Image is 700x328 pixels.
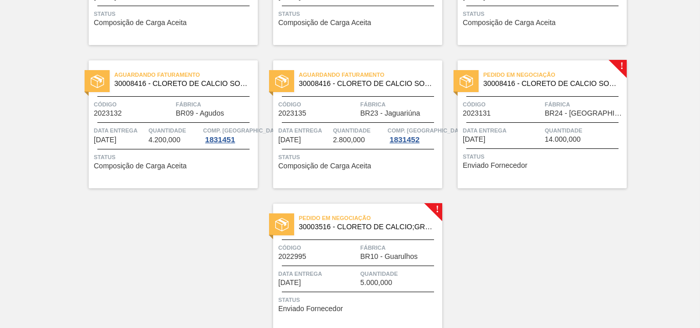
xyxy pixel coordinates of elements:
[275,75,289,88] img: status
[94,136,116,144] span: 16/09/2025
[442,60,627,188] a: !statusPedido em Negociação30008416 - CLORETO DE CALCIO SOLUCAO 40%Código2023131FábricaBR24 - [GE...
[278,136,301,144] span: 18/09/2025
[545,125,624,136] span: Quantidade
[203,125,282,136] span: Comp. Carga
[299,80,434,88] span: 30008416 - CLORETO DE CALCIO SOLUCAO 40%
[94,110,122,117] span: 2023132
[73,60,258,188] a: statusAguardando Faturamento30008416 - CLORETO DE CALCIO SOLUCAO 40%Código2023132FábricaBR09 - Ag...
[333,125,385,136] span: Quantidade
[278,295,440,305] span: Status
[387,125,467,136] span: Comp. Carga
[94,162,187,170] span: Composição de Carga Aceita
[483,80,619,88] span: 30008416 - CLORETO DE CALCIO SOLUCAO 40%
[94,19,187,27] span: Composição de Carga Aceita
[278,110,306,117] span: 2023135
[360,269,440,279] span: Quantidade
[203,136,237,144] div: 1831451
[545,110,624,117] span: BR24 - Ponta Grossa
[275,218,289,231] img: status
[278,279,301,287] span: 19/09/2025
[278,269,358,279] span: Data entrega
[545,99,624,110] span: Fábrica
[463,110,491,117] span: 2023131
[463,151,624,162] span: Status
[278,305,343,313] span: Enviado Fornecedor
[278,19,371,27] span: Composição de Carga Aceita
[278,125,331,136] span: Data entrega
[299,223,434,231] span: 30003516 - CLORETO DE CALCIO;GRANULADO;75%
[483,70,627,80] span: Pedido em Negociação
[360,243,440,253] span: Fábrica
[299,213,442,223] span: Pedido em Negociação
[94,9,255,19] span: Status
[545,136,581,143] span: 14.000,000
[278,152,440,162] span: Status
[278,162,371,170] span: Composição de Carga Aceita
[278,243,358,253] span: Código
[114,80,250,88] span: 30008416 - CLORETO DE CALCIO SOLUCAO 40%
[299,70,442,80] span: Aguardando Faturamento
[203,125,255,144] a: Comp. [GEOGRAPHIC_DATA]1831451
[463,125,542,136] span: Data entrega
[360,253,418,260] span: BR10 - Guarulhos
[278,253,306,260] span: 2022995
[176,110,224,117] span: BR09 - Agudos
[91,75,104,88] img: status
[360,279,392,287] span: 5.000,000
[149,136,180,144] span: 4.200,000
[94,152,255,162] span: Status
[333,136,365,144] span: 2.800,000
[463,99,542,110] span: Código
[176,99,255,110] span: Fábrica
[278,9,440,19] span: Status
[94,99,173,110] span: Código
[258,60,442,188] a: statusAguardando Faturamento30008416 - CLORETO DE CALCIO SOLUCAO 40%Código2023135FábricaBR23 - Ja...
[278,99,358,110] span: Código
[360,99,440,110] span: Fábrica
[387,136,421,144] div: 1831452
[387,125,440,144] a: Comp. [GEOGRAPHIC_DATA]1831452
[460,75,473,88] img: status
[463,9,624,19] span: Status
[463,136,485,143] span: 18/09/2025
[463,19,555,27] span: Composição de Carga Aceita
[94,125,146,136] span: Data entrega
[114,70,258,80] span: Aguardando Faturamento
[149,125,201,136] span: Quantidade
[360,110,420,117] span: BR23 - Jaguariúna
[463,162,527,169] span: Enviado Fornecedor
